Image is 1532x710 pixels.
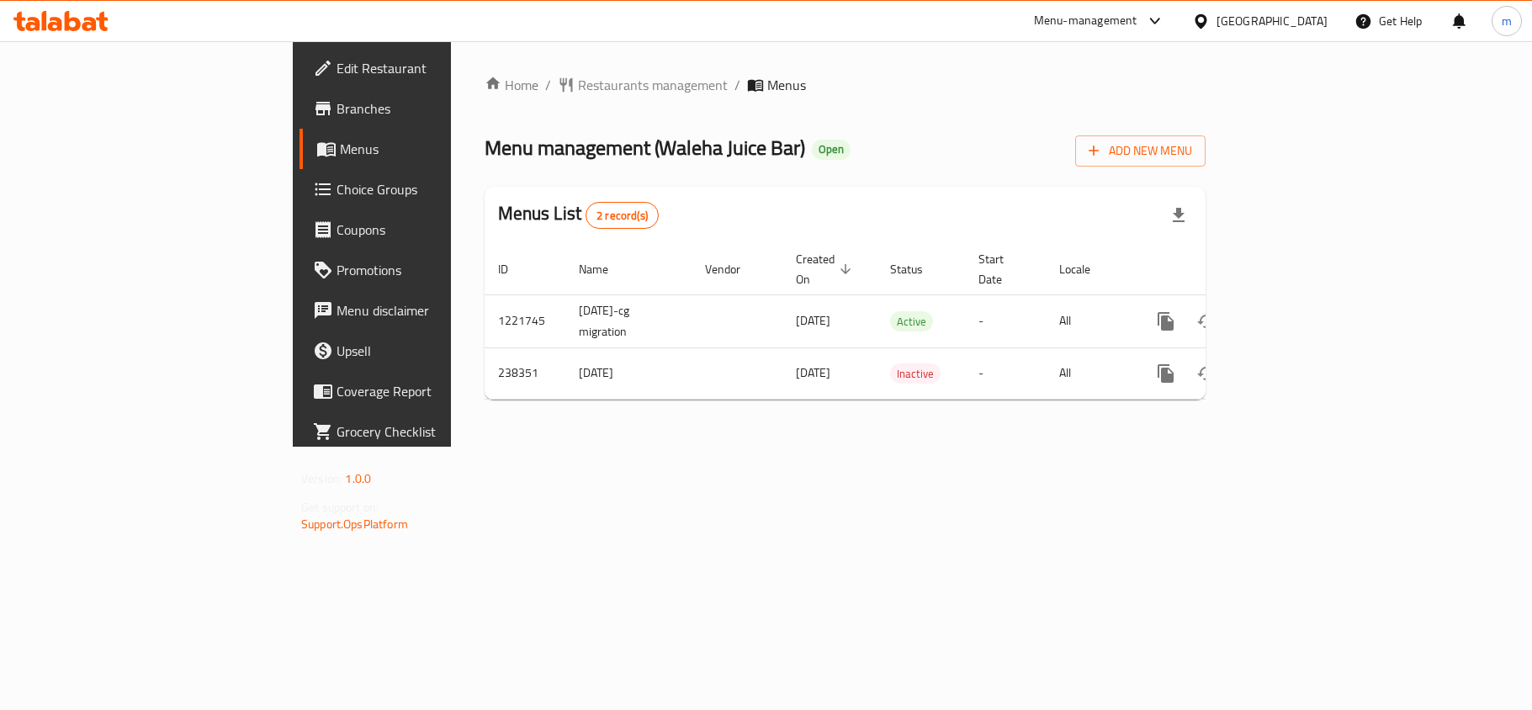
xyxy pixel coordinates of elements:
div: Export file [1158,195,1199,236]
td: - [965,347,1046,399]
td: - [965,294,1046,347]
span: Coverage Report [337,381,535,401]
span: 2 record(s) [586,208,658,224]
td: [DATE]-cg migration [565,294,692,347]
a: Upsell [300,331,549,371]
button: Change Status [1186,353,1227,394]
button: more [1146,353,1186,394]
span: Start Date [978,249,1026,289]
span: Name [579,259,630,279]
td: All [1046,347,1132,399]
div: Inactive [890,363,941,384]
span: Edit Restaurant [337,58,535,78]
li: / [734,75,740,95]
span: Vendor [705,259,762,279]
a: Coupons [300,209,549,250]
a: Branches [300,88,549,129]
span: Active [890,312,933,331]
a: Promotions [300,250,549,290]
a: Choice Groups [300,169,549,209]
span: ID [498,259,530,279]
th: Actions [1132,244,1321,295]
a: Edit Restaurant [300,48,549,88]
span: Menus [767,75,806,95]
td: All [1046,294,1132,347]
span: Menu disclaimer [337,300,535,321]
span: Locale [1059,259,1112,279]
h2: Menus List [498,201,659,229]
span: Get support on: [301,496,379,518]
span: Coupons [337,220,535,240]
span: Promotions [337,260,535,280]
div: Open [812,140,851,160]
div: Total records count [586,202,659,229]
a: Support.OpsPlatform [301,513,408,535]
a: Grocery Checklist [300,411,549,452]
div: Active [890,311,933,331]
a: Menus [300,129,549,169]
button: Add New Menu [1075,135,1206,167]
td: [DATE] [565,347,692,399]
span: Add New Menu [1089,140,1192,162]
div: [GEOGRAPHIC_DATA] [1217,12,1328,30]
div: Menu-management [1034,11,1137,31]
span: Upsell [337,341,535,361]
a: Coverage Report [300,371,549,411]
button: Change Status [1186,301,1227,342]
a: Menu disclaimer [300,290,549,331]
nav: breadcrumb [485,75,1206,95]
span: [DATE] [796,310,830,331]
table: enhanced table [485,244,1321,400]
span: Status [890,259,945,279]
a: Restaurants management [558,75,728,95]
span: Inactive [890,364,941,384]
span: Grocery Checklist [337,421,535,442]
span: Created On [796,249,856,289]
span: 1.0.0 [345,468,371,490]
span: Menu management ( Waleha Juice Bar ) [485,129,805,167]
span: Branches [337,98,535,119]
span: Version: [301,468,342,490]
span: Menus [340,139,535,159]
span: Choice Groups [337,179,535,199]
span: Open [812,142,851,156]
span: Restaurants management [578,75,728,95]
button: more [1146,301,1186,342]
span: [DATE] [796,362,830,384]
span: m [1502,12,1512,30]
